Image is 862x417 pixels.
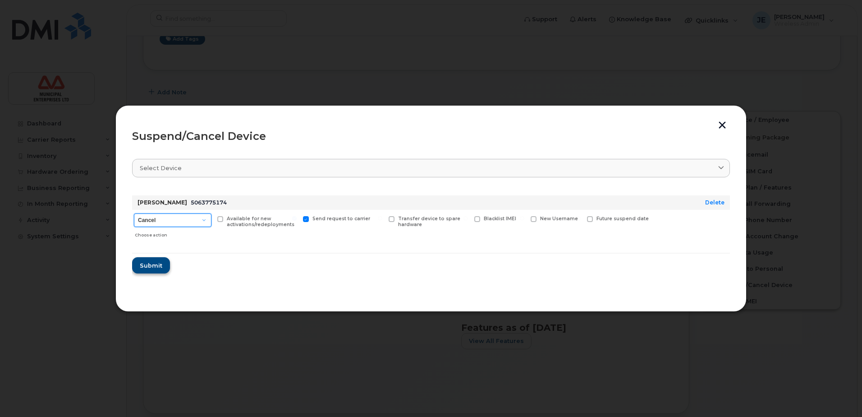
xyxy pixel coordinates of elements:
[378,216,382,221] input: Transfer device to spare hardware
[398,216,460,227] span: Transfer device to spare hardware
[463,216,468,221] input: Blacklist IMEI
[540,216,578,222] span: New Username
[135,228,211,239] div: Choose action
[206,216,211,221] input: Available for new activations/redeployments
[132,131,730,142] div: Suspend/Cancel Device
[191,199,227,206] span: 5063775174
[227,216,294,227] span: Available for new activations/redeployments
[140,164,182,172] span: Select device
[596,216,649,222] span: Future suspend date
[312,216,370,222] span: Send request to carrier
[520,216,524,221] input: New Username
[705,199,724,206] a: Delete
[132,257,170,273] button: Submit
[140,261,162,270] span: Submit
[484,216,516,222] span: Blacklist IMEI
[138,199,187,206] strong: [PERSON_NAME]
[132,159,730,177] a: Select device
[292,216,297,221] input: Send request to carrier
[576,216,581,221] input: Future suspend date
